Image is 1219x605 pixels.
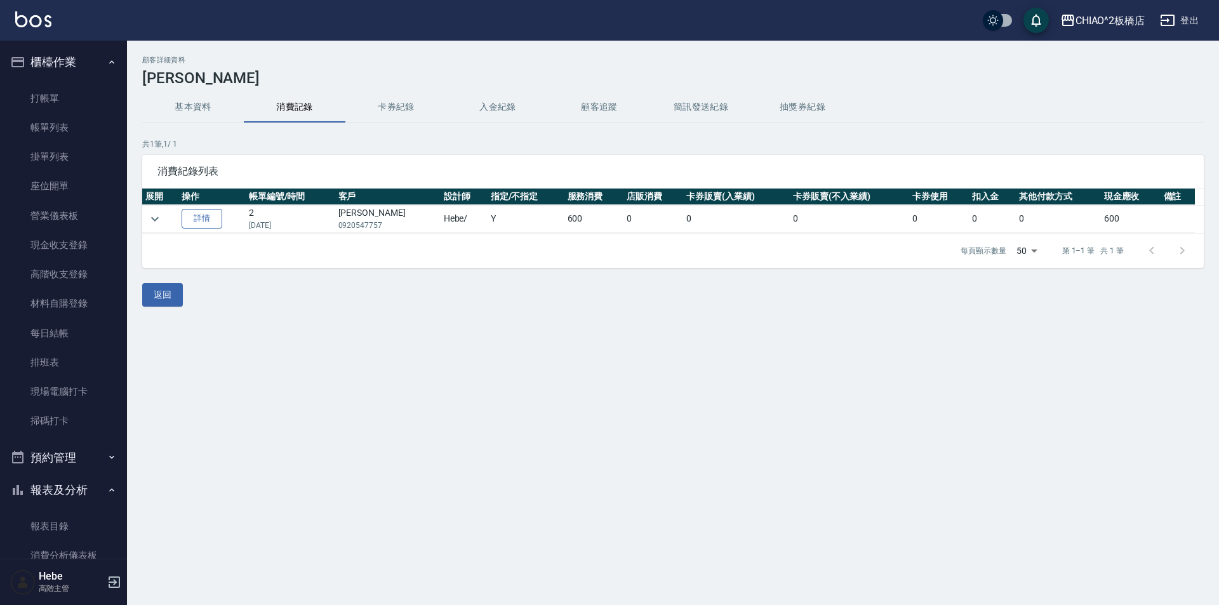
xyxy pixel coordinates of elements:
[752,92,853,123] button: 抽獎券紀錄
[961,245,1006,256] p: 每頁顯示數量
[1011,234,1042,268] div: 50
[5,348,122,377] a: 排班表
[623,205,683,233] td: 0
[246,205,335,233] td: 2
[5,319,122,348] a: 每日結帳
[5,142,122,171] a: 掛單列表
[5,377,122,406] a: 現場電腦打卡
[142,56,1204,64] h2: 顧客詳細資料
[650,92,752,123] button: 簡訊發送紀錄
[182,209,222,229] a: 詳情
[441,189,488,205] th: 設計師
[178,189,246,205] th: 操作
[5,113,122,142] a: 帳單列表
[623,189,683,205] th: 店販消費
[244,92,345,123] button: 消費記錄
[338,220,437,231] p: 0920547757
[5,512,122,541] a: 報表目錄
[909,205,969,233] td: 0
[441,205,488,233] td: Hebe /
[1016,189,1101,205] th: 其他付款方式
[142,283,183,307] button: 返回
[969,189,1016,205] th: 扣入金
[564,205,624,233] td: 600
[5,260,122,289] a: 高階收支登錄
[564,189,624,205] th: 服務消費
[1161,189,1195,205] th: 備註
[1076,13,1145,29] div: CHIAO^2板橋店
[39,583,103,594] p: 高階主管
[1055,8,1150,34] button: CHIAO^2板橋店
[1101,189,1161,205] th: 現金應收
[5,84,122,113] a: 打帳單
[142,92,244,123] button: 基本資料
[790,189,909,205] th: 卡券販賣(不入業績)
[549,92,650,123] button: 顧客追蹤
[39,570,103,583] h5: Hebe
[1062,245,1124,256] p: 第 1–1 筆 共 1 筆
[5,171,122,201] a: 座位開單
[335,189,441,205] th: 客戶
[790,205,909,233] td: 0
[5,46,122,79] button: 櫃檯作業
[157,165,1189,178] span: 消費紀錄列表
[1023,8,1049,33] button: save
[345,92,447,123] button: 卡券紀錄
[249,220,332,231] p: [DATE]
[909,189,969,205] th: 卡券使用
[5,201,122,230] a: 營業儀表板
[683,189,790,205] th: 卡券販賣(入業績)
[10,569,36,595] img: Person
[142,189,178,205] th: 展開
[15,11,51,27] img: Logo
[5,474,122,507] button: 報表及分析
[5,289,122,318] a: 材料自購登錄
[488,189,564,205] th: 指定/不指定
[145,209,164,229] button: expand row
[5,406,122,435] a: 掃碼打卡
[969,205,1016,233] td: 0
[1016,205,1101,233] td: 0
[683,205,790,233] td: 0
[5,541,122,570] a: 消費分析儀表板
[335,205,441,233] td: [PERSON_NAME]
[5,441,122,474] button: 預約管理
[447,92,549,123] button: 入金紀錄
[1101,205,1161,233] td: 600
[1155,9,1204,32] button: 登出
[488,205,564,233] td: Y
[142,138,1204,150] p: 共 1 筆, 1 / 1
[5,230,122,260] a: 現金收支登錄
[246,189,335,205] th: 帳單編號/時間
[142,69,1204,87] h3: [PERSON_NAME]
